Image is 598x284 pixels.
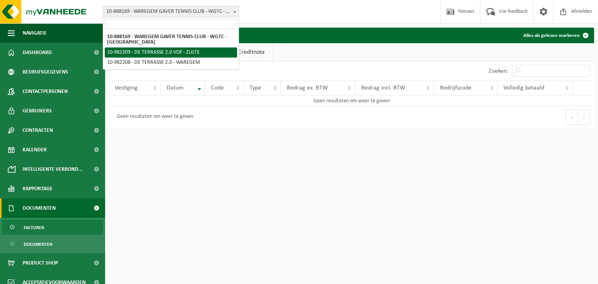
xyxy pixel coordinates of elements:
a: Facturen [2,220,103,235]
span: Bedrag ex. BTW [287,85,328,91]
span: Volledig betaald [503,85,544,91]
a: Creditnota [230,43,273,61]
span: Bedrijfscode [440,85,471,91]
span: Contracten [23,121,53,140]
span: Product Shop [23,253,58,273]
span: Facturen [24,220,44,235]
span: Rapportage [23,179,53,198]
li: 10-982208 - DE TERRASSE 2.0 - WAREGEM [105,58,237,68]
li: 10-888169 - WAREGEM GAVER TENNIS CLUB - WGTC - [GEOGRAPHIC_DATA] [105,32,237,47]
span: Documenten [23,198,56,218]
span: Datum [167,85,184,91]
span: Navigatie [23,23,47,43]
button: Next [578,109,590,125]
a: Documenten [2,237,103,251]
span: Documenten [24,237,53,252]
span: Contactpersonen [23,82,68,101]
span: Dashboard [23,43,52,62]
span: 10-888169 - WAREGEM GAVER TENNIS CLUB - WGTC - WAREGEM [103,6,239,18]
span: Code [211,85,224,91]
td: Geen resultaten om weer te geven [109,95,594,106]
span: Vestiging [115,85,138,91]
div: Geen resultaten om weer te geven [113,110,193,124]
button: Previous [566,109,578,125]
button: Alles als gelezen markeren [517,28,593,43]
span: Bedrijfsgegevens [23,62,68,82]
span: 10-888169 - WAREGEM GAVER TENNIS CLUB - WGTC - WAREGEM [103,6,239,17]
span: Intelligente verbond... [23,160,83,179]
label: Zoeken: [489,68,508,74]
span: Bedrag incl. BTW [361,85,405,91]
span: Kalender [23,140,47,160]
span: Type [250,85,261,91]
li: 10-982209 - DE TERRASSE 2.0 VOF - ZULTE [105,47,237,58]
span: Gebruikers [23,101,52,121]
